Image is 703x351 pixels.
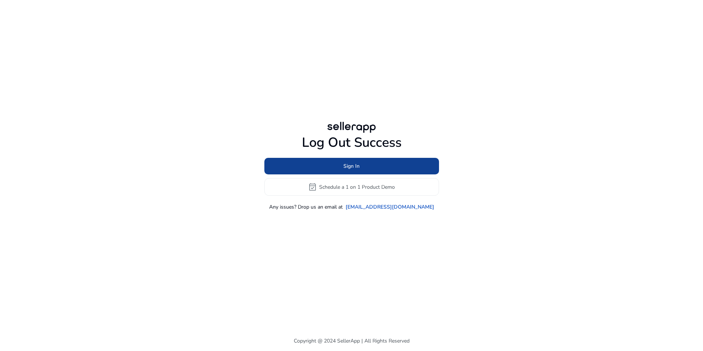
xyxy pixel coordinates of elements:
p: Any issues? Drop us an email at [269,203,343,211]
span: event_available [308,182,317,191]
span: Sign In [343,162,360,170]
h1: Log Out Success [264,135,439,150]
button: event_availableSchedule a 1 on 1 Product Demo [264,178,439,196]
button: Sign In [264,158,439,174]
a: [EMAIL_ADDRESS][DOMAIN_NAME] [346,203,434,211]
